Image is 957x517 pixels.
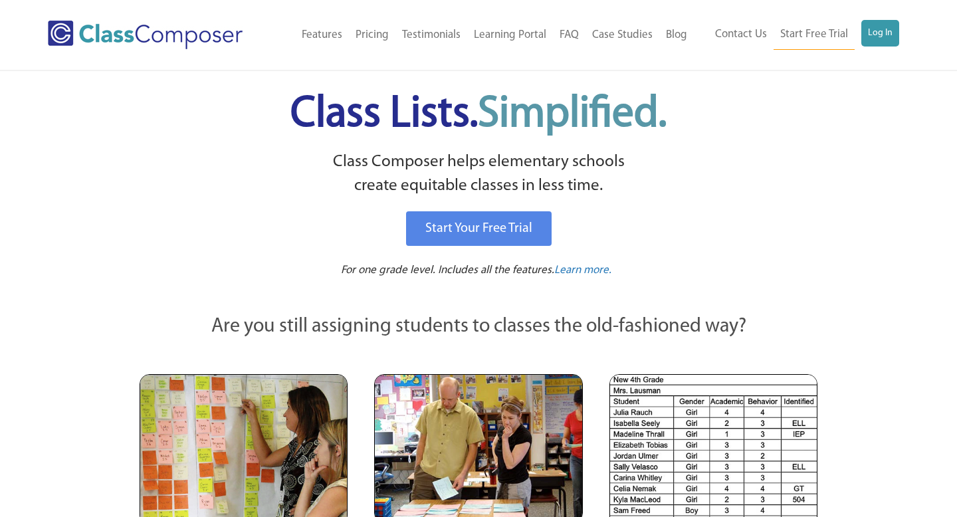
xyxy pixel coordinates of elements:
[478,93,667,136] span: Simplified.
[395,21,467,50] a: Testimonials
[273,21,694,50] nav: Header Menu
[774,20,855,50] a: Start Free Trial
[467,21,553,50] a: Learning Portal
[694,20,899,50] nav: Header Menu
[425,222,532,235] span: Start Your Free Trial
[140,312,817,342] p: Are you still assigning students to classes the old-fashioned way?
[659,21,694,50] a: Blog
[861,20,899,47] a: Log In
[138,150,819,199] p: Class Composer helps elementary schools create equitable classes in less time.
[406,211,552,246] a: Start Your Free Trial
[341,264,554,276] span: For one grade level. Includes all the features.
[553,21,585,50] a: FAQ
[48,21,243,49] img: Class Composer
[349,21,395,50] a: Pricing
[554,264,611,276] span: Learn more.
[295,21,349,50] a: Features
[290,93,667,136] span: Class Lists.
[554,262,611,279] a: Learn more.
[708,20,774,49] a: Contact Us
[585,21,659,50] a: Case Studies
